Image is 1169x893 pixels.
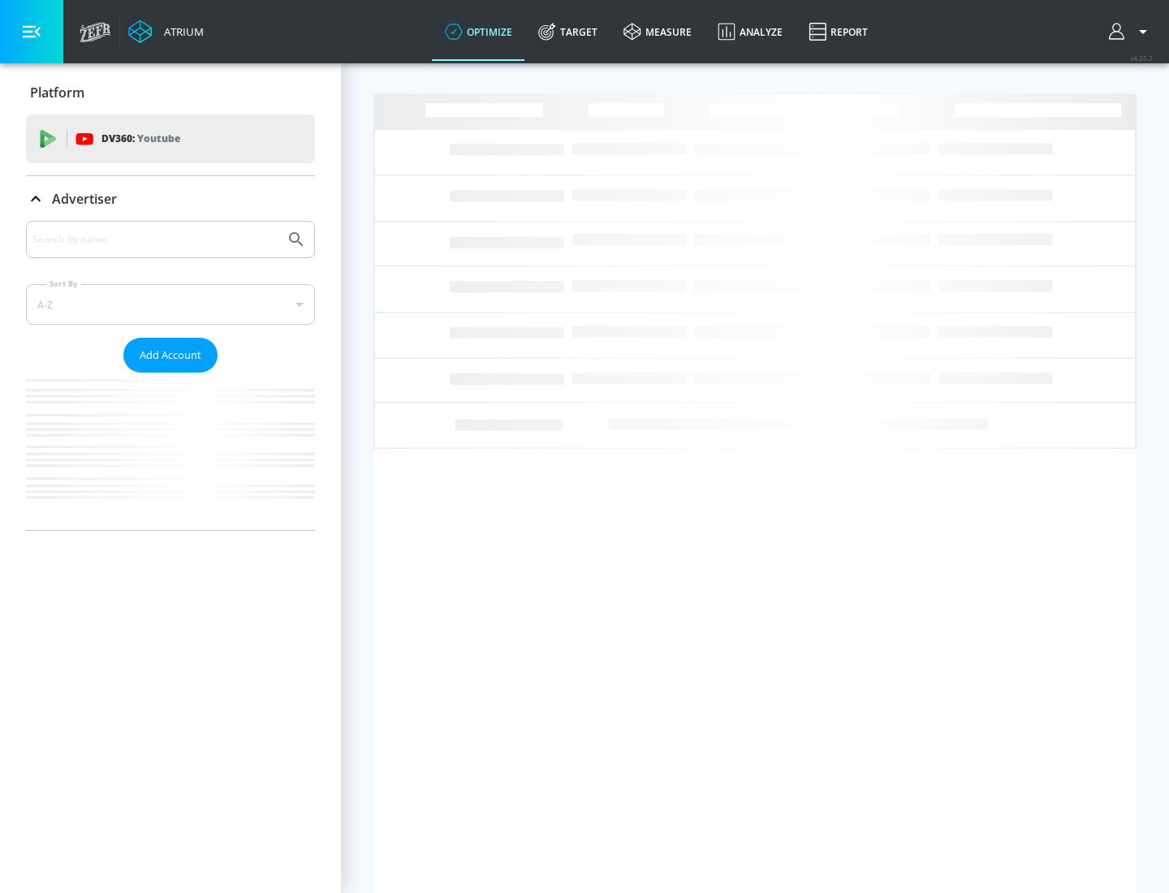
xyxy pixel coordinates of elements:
div: Platform [26,70,315,115]
div: Advertiser [26,221,315,530]
div: A-Z [26,284,315,325]
input: Search by name [32,229,278,250]
a: Target [525,2,610,61]
div: Atrium [157,24,204,39]
p: Advertiser [52,190,117,208]
div: DV360: Youtube [26,114,315,163]
label: Sort By [46,278,81,289]
a: optimize [432,2,525,61]
p: Youtube [137,130,180,147]
a: Report [796,2,881,61]
nav: list of Advertiser [26,373,315,530]
a: Atrium [128,19,204,44]
button: Add Account [123,338,218,373]
a: Analyze [705,2,796,61]
div: Advertiser [26,176,315,222]
p: DV360: [101,130,180,148]
span: Add Account [140,346,201,365]
a: measure [610,2,705,61]
span: v 4.25.2 [1130,54,1153,63]
p: Platform [30,84,84,101]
